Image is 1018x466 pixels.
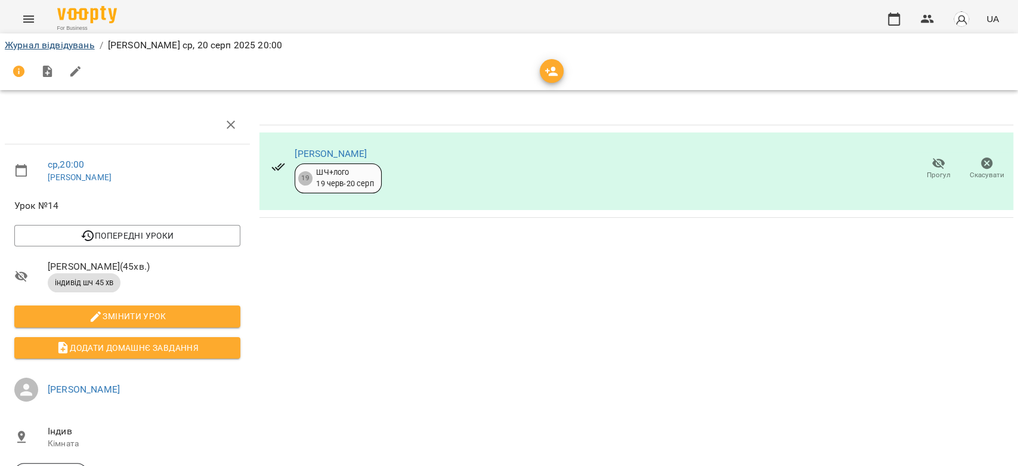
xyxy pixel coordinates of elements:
[48,438,240,450] p: Кімната
[57,6,117,23] img: Voopty Logo
[295,148,367,159] a: [PERSON_NAME]
[5,39,95,51] a: Журнал відвідувань
[914,152,963,186] button: Прогул
[14,199,240,213] span: Урок №14
[57,24,117,32] span: For Business
[5,38,1013,53] nav: breadcrumb
[14,337,240,359] button: Додати домашнє завдання
[953,11,970,27] img: avatar_s.png
[48,384,120,395] a: [PERSON_NAME]
[48,260,240,274] span: [PERSON_NAME] ( 45 хв. )
[982,8,1004,30] button: UA
[48,424,240,439] span: Індив
[14,225,240,246] button: Попередні уроки
[48,172,112,182] a: [PERSON_NAME]
[316,167,373,189] div: ШЧ+лого 19 черв - 20 серп
[927,170,951,180] span: Прогул
[298,171,312,186] div: 19
[48,277,120,288] span: індивід шч 45 хв
[24,229,231,243] span: Попередні уроки
[100,38,103,53] li: /
[48,159,84,170] a: ср , 20:00
[14,305,240,327] button: Змінити урок
[24,341,231,355] span: Додати домашнє завдання
[986,13,999,25] span: UA
[970,170,1004,180] span: Скасувати
[24,309,231,323] span: Змінити урок
[108,38,282,53] p: [PERSON_NAME] ср, 20 серп 2025 20:00
[963,152,1011,186] button: Скасувати
[14,5,43,33] button: Menu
